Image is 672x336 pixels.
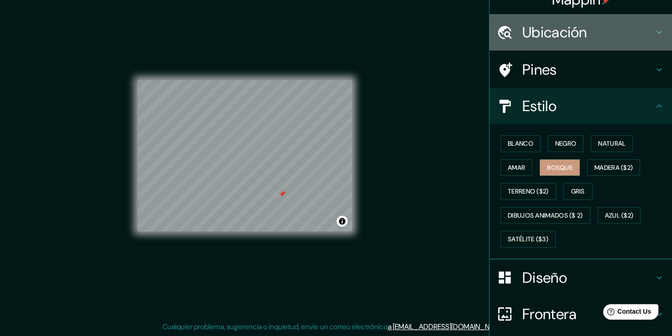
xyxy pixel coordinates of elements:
[490,260,672,296] div: Diseño
[508,234,548,245] font: Satélite ($3)
[522,23,654,41] h4: Ubicación
[500,159,532,176] button: Amar
[587,159,640,176] button: Madera ($2)
[508,138,533,149] font: Blanco
[490,296,672,332] div: Frontera
[490,88,672,124] div: Estilo
[500,231,556,248] button: Satélite ($3)
[500,135,541,152] button: Blanco
[598,207,641,224] button: Azul ($2)
[500,207,590,224] button: Dibujos animados ($ 2)
[508,210,583,221] font: Dibujos animados ($ 2)
[522,269,654,287] h4: Diseño
[540,159,580,176] button: Bosque
[508,162,525,173] font: Amar
[337,216,348,227] button: Alternar atribución
[490,51,672,88] div: Pines
[594,162,633,173] font: Madera ($2)
[138,80,352,231] canvas: Mapa
[388,322,505,331] a: a [EMAIL_ADDRESS][DOMAIN_NAME]
[508,186,549,197] font: Terreno ($2)
[571,186,585,197] font: Gris
[563,183,593,200] button: Gris
[522,305,654,323] h4: Frontera
[548,135,584,152] button: Negro
[500,183,556,200] button: Terreno ($2)
[522,61,654,79] h4: Pines
[547,162,573,173] font: Bosque
[605,210,634,221] font: Azul ($2)
[555,138,577,149] font: Negro
[591,300,662,326] iframe: Help widget launcher
[598,138,625,149] font: Natural
[162,321,507,332] p: Cualquier problema, sugerencia o inquietud, envíe un correo electrónico .
[522,97,654,115] h4: Estilo
[490,14,672,51] div: Ubicación
[591,135,633,152] button: Natural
